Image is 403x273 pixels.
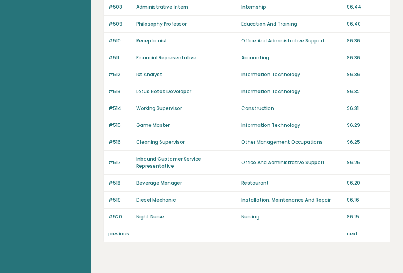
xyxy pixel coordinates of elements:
[241,21,342,28] p: Education And Training
[136,88,191,95] a: Lotus Notes Developer
[347,231,358,237] a: next
[108,55,131,62] p: #511
[347,122,385,129] p: 96.29
[108,105,131,112] p: #514
[136,21,187,27] a: Philosophy Professor
[241,197,342,204] p: Installation, Maintenance And Repair
[136,122,170,129] a: Game Master
[136,156,201,170] a: Inbound Customer Service Representative
[108,159,131,167] p: #517
[347,21,385,28] p: 96.40
[108,139,131,146] p: #516
[347,71,385,79] p: 96.36
[241,122,342,129] p: Information Technology
[241,159,342,167] p: Office And Administrative Support
[347,180,385,187] p: 96.20
[108,122,131,129] p: #515
[241,71,342,79] p: Information Technology
[347,159,385,167] p: 96.25
[108,38,131,45] p: #510
[108,21,131,28] p: #509
[136,71,162,78] a: Ict Analyst
[241,4,342,11] p: Internship
[136,4,188,11] a: Administrative Intern
[136,139,185,146] a: Cleaning Supervisor
[241,180,342,187] p: Restaurant
[347,88,385,95] p: 96.32
[347,4,385,11] p: 96.44
[136,55,196,61] a: Financial Representative
[347,105,385,112] p: 96.31
[108,231,129,237] a: previous
[108,4,131,11] p: #508
[108,71,131,79] p: #512
[347,214,385,221] p: 96.15
[136,197,176,203] a: Diesel Mechanic
[241,55,342,62] p: Accounting
[108,180,131,187] p: #518
[347,38,385,45] p: 96.36
[108,197,131,204] p: #519
[136,214,164,220] a: Night Nurse
[136,38,167,44] a: Receptionist
[241,38,342,45] p: Office And Administrative Support
[241,214,342,221] p: Nursing
[241,105,342,112] p: Construction
[241,139,342,146] p: Other Management Occupations
[136,105,182,112] a: Working Supervisor
[241,88,342,95] p: Information Technology
[347,197,385,204] p: 96.16
[108,88,131,95] p: #513
[347,139,385,146] p: 96.25
[136,180,182,187] a: Beverage Manager
[347,55,385,62] p: 96.36
[108,214,131,221] p: #520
